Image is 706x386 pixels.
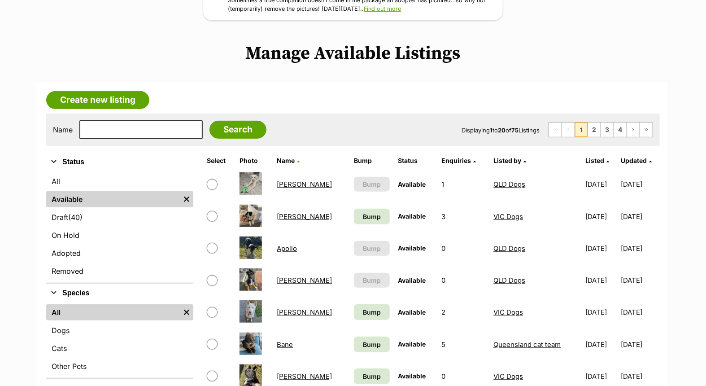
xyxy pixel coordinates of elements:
[354,273,390,288] button: Bump
[442,157,476,164] a: Enquiries
[588,123,601,137] a: Page 2
[438,297,489,328] td: 2
[46,358,193,374] a: Other Pets
[46,340,193,356] a: Cats
[490,127,492,134] strong: 1
[438,329,489,360] td: 5
[582,297,620,328] td: [DATE]
[562,123,575,137] span: Previous page
[582,233,620,264] td: [DATE]
[363,212,381,221] span: Bump
[494,180,526,189] a: QLD Dogs
[277,372,332,381] a: [PERSON_NAME]
[364,5,401,12] a: Find out more
[354,241,390,256] button: Bump
[354,337,390,352] a: Bump
[394,154,437,168] th: Status
[640,123,653,137] a: Last page
[277,157,300,164] a: Name
[277,308,332,316] a: [PERSON_NAME]
[582,169,620,200] td: [DATE]
[354,368,390,384] a: Bump
[277,340,293,349] a: Bane
[354,304,390,320] a: Bump
[46,191,180,207] a: Available
[494,244,526,253] a: QLD Dogs
[46,303,193,378] div: Species
[494,340,561,349] a: Queensland cat team
[494,212,523,221] a: VIC Dogs
[494,157,527,164] a: Listed by
[621,265,659,296] td: [DATE]
[621,157,652,164] a: Updated
[586,157,610,164] a: Listed
[494,308,523,316] a: VIC Dogs
[398,372,426,380] span: Available
[277,276,332,285] a: [PERSON_NAME]
[621,233,659,264] td: [DATE]
[575,123,588,137] span: Page 1
[46,209,193,225] a: Draft
[549,123,562,137] span: First page
[398,340,426,348] span: Available
[549,122,653,137] nav: Pagination
[236,154,272,168] th: Photo
[621,329,659,360] td: [DATE]
[621,169,659,200] td: [DATE]
[46,304,180,320] a: All
[180,304,193,320] a: Remove filter
[46,227,193,243] a: On Hold
[438,169,489,200] td: 1
[363,307,381,317] span: Bump
[442,157,471,164] span: translation missing: en.admin.listings.index.attributes.enquiries
[46,171,193,283] div: Status
[363,340,381,349] span: Bump
[582,265,620,296] td: [DATE]
[46,91,149,109] a: Create new listing
[277,180,332,189] a: [PERSON_NAME]
[494,276,526,285] a: QLD Dogs
[511,127,519,134] strong: 75
[46,156,193,168] button: Status
[46,245,193,261] a: Adopted
[398,244,426,252] span: Available
[398,180,426,188] span: Available
[494,157,522,164] span: Listed by
[438,265,489,296] td: 0
[68,212,83,223] span: (40)
[621,157,647,164] span: Updated
[498,127,506,134] strong: 20
[627,123,640,137] a: Next page
[277,244,297,253] a: Apollo
[438,233,489,264] td: 0
[438,201,489,232] td: 3
[586,157,605,164] span: Listed
[277,157,295,164] span: Name
[621,297,659,328] td: [DATE]
[46,173,193,189] a: All
[363,180,381,189] span: Bump
[46,287,193,299] button: Species
[398,308,426,316] span: Available
[46,322,193,338] a: Dogs
[614,123,627,137] a: Page 4
[363,244,381,253] span: Bump
[354,209,390,224] a: Bump
[53,126,73,134] label: Name
[363,276,381,285] span: Bump
[180,191,193,207] a: Remove filter
[203,154,235,168] th: Select
[209,121,266,139] input: Search
[363,372,381,381] span: Bump
[462,127,540,134] span: Displaying to of Listings
[350,154,393,168] th: Bump
[582,201,620,232] td: [DATE]
[354,177,390,192] button: Bump
[621,201,659,232] td: [DATE]
[398,276,426,284] span: Available
[398,212,426,220] span: Available
[46,263,193,279] a: Removed
[601,123,614,137] a: Page 3
[494,372,523,381] a: VIC Dogs
[582,329,620,360] td: [DATE]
